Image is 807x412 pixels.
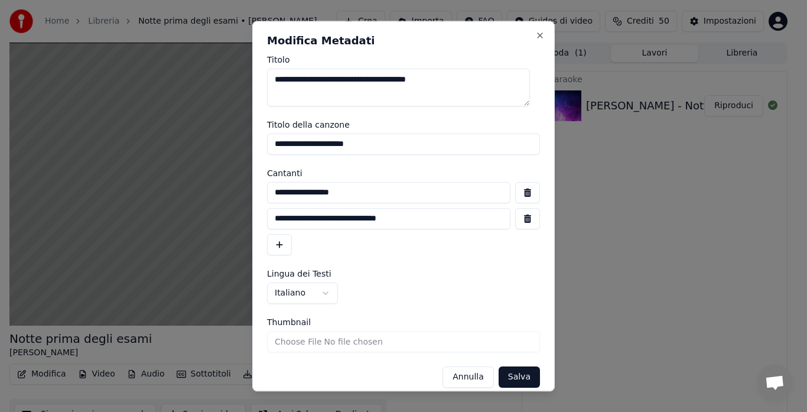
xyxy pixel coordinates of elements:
label: Cantanti [267,169,540,177]
button: Salva [499,366,540,388]
h2: Modifica Metadati [267,35,540,46]
span: Lingua dei Testi [267,270,331,278]
button: Annulla [442,366,494,388]
label: Titolo della canzone [267,121,540,129]
label: Titolo [267,56,540,64]
span: Thumbnail [267,318,311,326]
